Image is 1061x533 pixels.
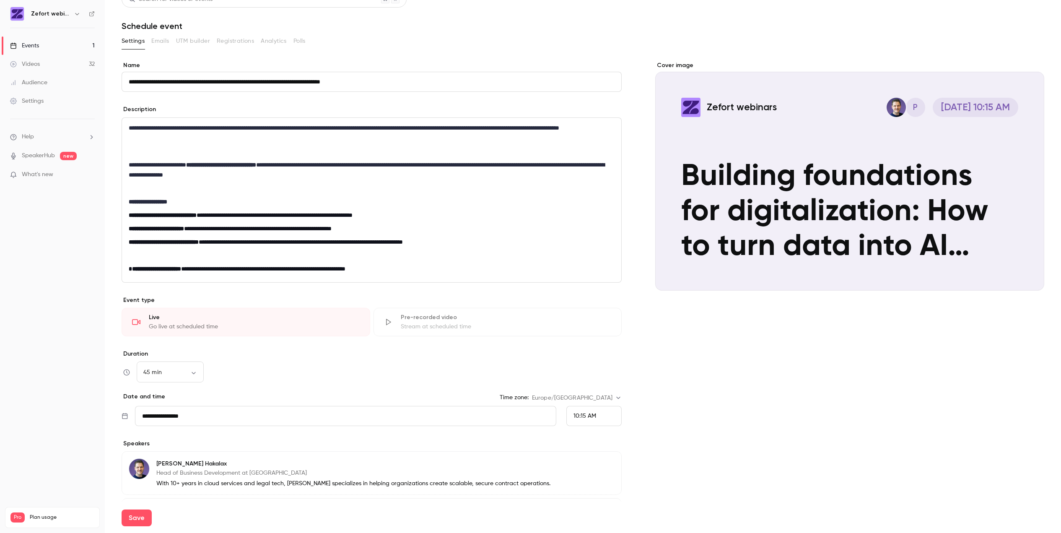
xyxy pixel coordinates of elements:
div: Settings [10,97,44,105]
p: Event type [122,296,622,304]
div: Europe/[GEOGRAPHIC_DATA] [532,394,622,402]
div: Pre-recorded video [401,313,612,322]
span: Plan usage [30,514,94,521]
div: Niklas Hakalax[PERSON_NAME] HakalaxHead of Business Development at [GEOGRAPHIC_DATA]With 10+ year... [122,451,622,495]
h6: Zefort webinars [31,10,70,18]
span: UTM builder [176,37,210,46]
span: Help [22,133,34,141]
img: Zefort webinars [10,7,24,21]
p: [PERSON_NAME] Hakalax [156,460,550,468]
span: Analytics [261,37,287,46]
button: Save [122,510,152,526]
div: Videos [10,60,40,68]
div: From [566,406,622,426]
div: 45 min [137,368,204,377]
span: Emails [151,37,169,46]
li: help-dropdown-opener [10,133,95,141]
div: Events [10,42,39,50]
span: Polls [293,37,306,46]
label: Duration [122,350,622,358]
span: new [60,152,77,160]
section: Cover image [655,61,1044,291]
button: Settings [122,34,145,48]
span: What's new [22,170,53,179]
label: Cover image [655,61,1044,70]
p: With 10+ years in cloud services and legal tech, [PERSON_NAME] specializes in helping organizatio... [156,479,550,488]
label: Description [122,105,156,114]
p: Head of Business Development at [GEOGRAPHIC_DATA] [156,469,550,477]
span: Pro [10,512,25,523]
span: 10:15 AM [573,413,596,419]
div: editor [122,118,621,282]
h1: Schedule event [122,21,1044,31]
div: Stream at scheduled time [401,322,612,331]
p: Speakers [122,439,622,448]
label: Name [122,61,622,70]
div: LiveGo live at scheduled time [122,308,370,336]
input: Tue, Feb 17, 2026 [135,406,557,426]
span: Registrations [217,37,254,46]
a: SpeakerHub [22,151,55,160]
section: description [122,117,622,283]
label: Time zone: [500,393,529,402]
iframe: Noticeable Trigger [85,171,95,179]
div: Go live at scheduled time [149,322,360,331]
div: Audience [10,78,47,87]
img: Niklas Hakalax [129,459,149,479]
p: Date and time [122,393,165,401]
div: Live [149,313,360,322]
div: Pre-recorded videoStream at scheduled time [374,308,622,336]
